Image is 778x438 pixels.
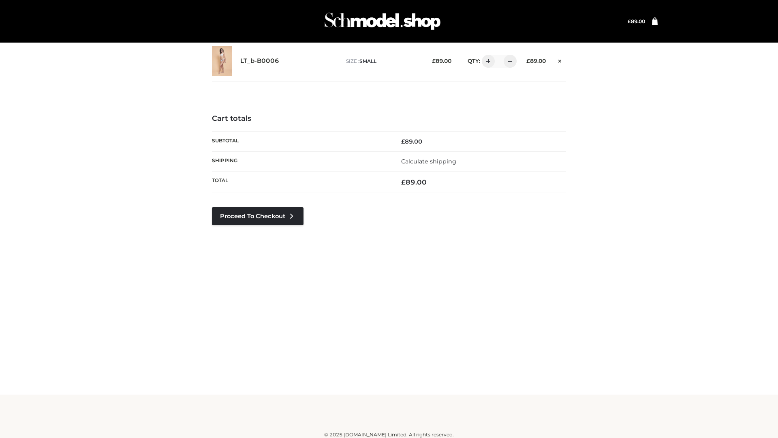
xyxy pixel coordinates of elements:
a: £89.00 [628,18,645,24]
bdi: 89.00 [401,178,427,186]
span: £ [401,178,406,186]
span: £ [628,18,631,24]
span: £ [401,138,405,145]
th: Subtotal [212,131,389,151]
bdi: 89.00 [628,18,645,24]
p: size : [346,58,419,65]
bdi: 89.00 [526,58,546,64]
th: Total [212,172,389,193]
a: Proceed to Checkout [212,207,304,225]
h4: Cart totals [212,114,566,123]
a: LT_b-B0006 [240,57,279,65]
bdi: 89.00 [401,138,422,145]
a: Calculate shipping [401,158,456,165]
th: Shipping [212,151,389,171]
a: Remove this item [554,55,566,65]
div: QTY: [460,55,514,68]
span: £ [526,58,530,64]
span: £ [432,58,436,64]
bdi: 89.00 [432,58,451,64]
span: SMALL [359,58,376,64]
img: Schmodel Admin 964 [322,5,443,37]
